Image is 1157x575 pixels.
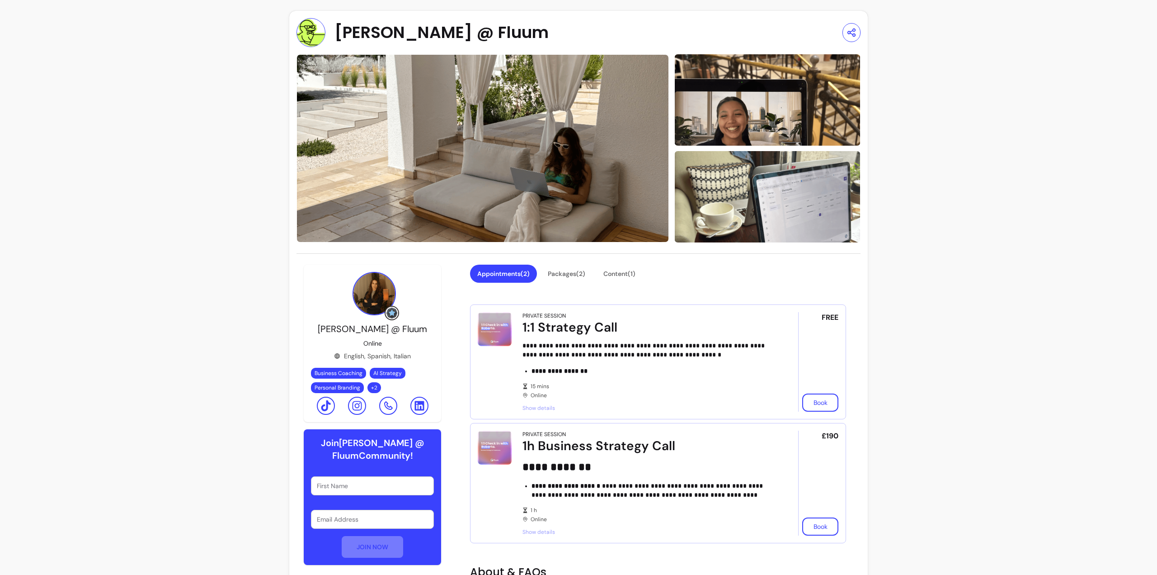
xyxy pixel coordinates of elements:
span: Show details [522,404,773,412]
button: Packages(2) [541,265,593,283]
img: Provider image [296,18,325,47]
input: First Name [317,481,428,490]
input: Email Address [317,515,428,524]
span: [PERSON_NAME] @ Fluum [334,24,549,42]
button: Appointments(2) [470,265,537,283]
img: Grow [386,308,397,318]
div: Online [522,507,773,523]
span: Business Coaching [315,370,362,377]
div: 1:1 Strategy Call [522,319,773,336]
span: FREE [822,312,838,323]
div: Online [522,383,773,399]
span: 1 h [531,507,773,514]
span: 15 mins [531,383,773,390]
span: + 2 [369,384,379,391]
button: Book [802,518,838,536]
img: 1:1 Strategy Call [478,312,512,346]
button: Content(1) [596,265,643,283]
span: Show details [522,528,773,536]
button: Book [802,394,838,412]
div: 1h Business Strategy Call [522,438,773,454]
img: image-1 [674,53,861,147]
div: Private Session [522,312,566,319]
img: Provider image [353,272,396,315]
p: Online [363,339,382,348]
div: English, Spanish, Italian [334,352,411,361]
img: image-2 [674,150,861,244]
span: Personal Branding [315,384,360,391]
img: 1h Business Strategy Call [478,431,512,465]
img: image-0 [296,54,669,242]
span: £190 [822,431,838,442]
h6: Join [PERSON_NAME] @ Fluum Community! [311,437,434,462]
span: [PERSON_NAME] @ Fluum [318,323,427,335]
span: AI Strategy [373,370,402,377]
div: Private Session [522,431,566,438]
